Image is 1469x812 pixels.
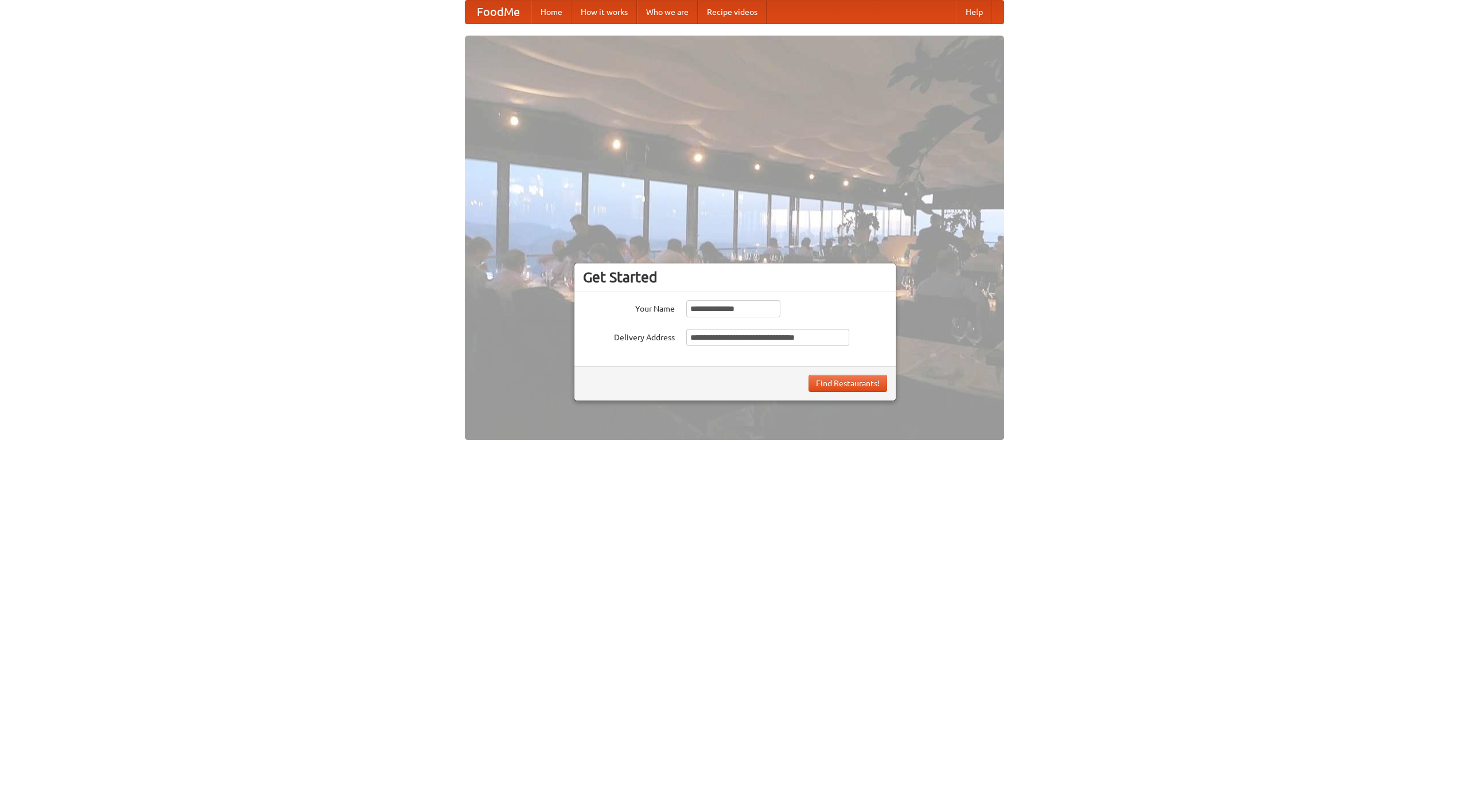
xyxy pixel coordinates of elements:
h3: Get Started [583,269,887,286]
label: Your Name [583,300,675,314]
a: Recipe videos [698,1,767,24]
a: Who we are [637,1,698,24]
button: Find Restaurants! [809,375,887,392]
a: Home [531,1,572,24]
a: FoodMe [465,1,531,24]
label: Delivery Address [583,329,675,343]
a: Help [957,1,992,24]
a: How it works [572,1,637,24]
